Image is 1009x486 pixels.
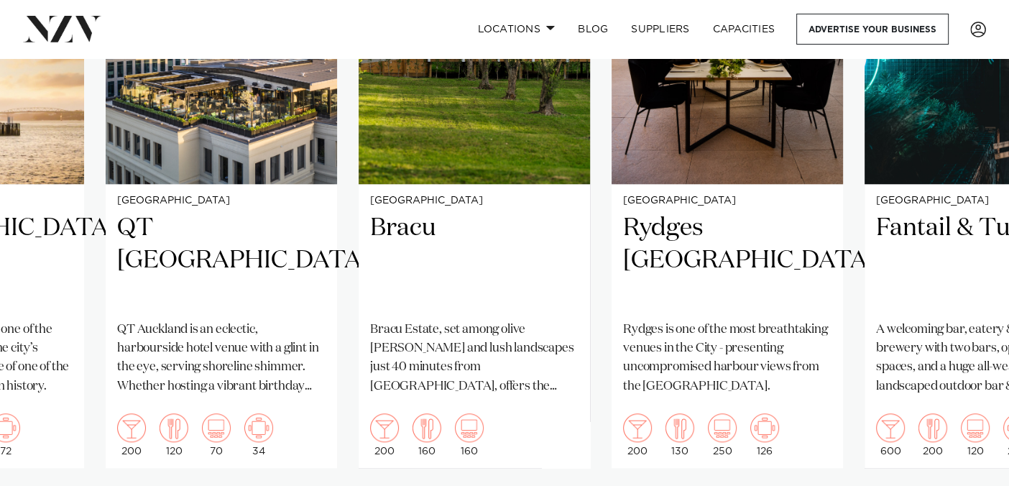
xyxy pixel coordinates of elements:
[23,16,101,42] img: nzv-logo.png
[117,321,326,396] p: QT Auckland is an eclectic, harbourside hotel venue with a glint in the eye, serving shoreline sh...
[665,413,694,442] img: dining.png
[918,413,947,442] img: dining.png
[202,413,231,457] div: 70
[466,14,566,45] a: Locations
[623,413,652,457] div: 200
[117,413,146,442] img: cocktail.png
[370,413,399,442] img: cocktail.png
[160,413,188,457] div: 120
[796,14,949,45] a: Advertise your business
[370,196,579,206] small: [GEOGRAPHIC_DATA]
[623,196,831,206] small: [GEOGRAPHIC_DATA]
[961,413,990,457] div: 120
[244,413,273,442] img: meeting.png
[918,413,947,457] div: 200
[701,14,787,45] a: Capacities
[455,413,484,442] img: theatre.png
[750,413,779,457] div: 126
[623,413,652,442] img: cocktail.png
[117,413,146,457] div: 200
[566,14,619,45] a: BLOG
[876,413,905,457] div: 600
[117,196,326,206] small: [GEOGRAPHIC_DATA]
[750,413,779,442] img: meeting.png
[370,413,399,457] div: 200
[708,413,737,457] div: 250
[413,413,441,457] div: 160
[455,413,484,457] div: 160
[876,413,905,442] img: cocktail.png
[117,212,326,309] h2: QT [GEOGRAPHIC_DATA]
[413,413,441,442] img: dining.png
[961,413,990,442] img: theatre.png
[244,413,273,457] div: 34
[665,413,694,457] div: 130
[370,321,579,396] p: Bracu Estate, set among olive [PERSON_NAME] and lush landscapes just 40 minutes from [GEOGRAPHIC_...
[623,321,831,396] p: Rydges is one of the most breathtaking venues in the City - presenting uncompromised harbour view...
[623,212,831,309] h2: Rydges [GEOGRAPHIC_DATA]
[370,212,579,309] h2: Bracu
[619,14,701,45] a: SUPPLIERS
[708,413,737,442] img: theatre.png
[202,413,231,442] img: theatre.png
[160,413,188,442] img: dining.png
